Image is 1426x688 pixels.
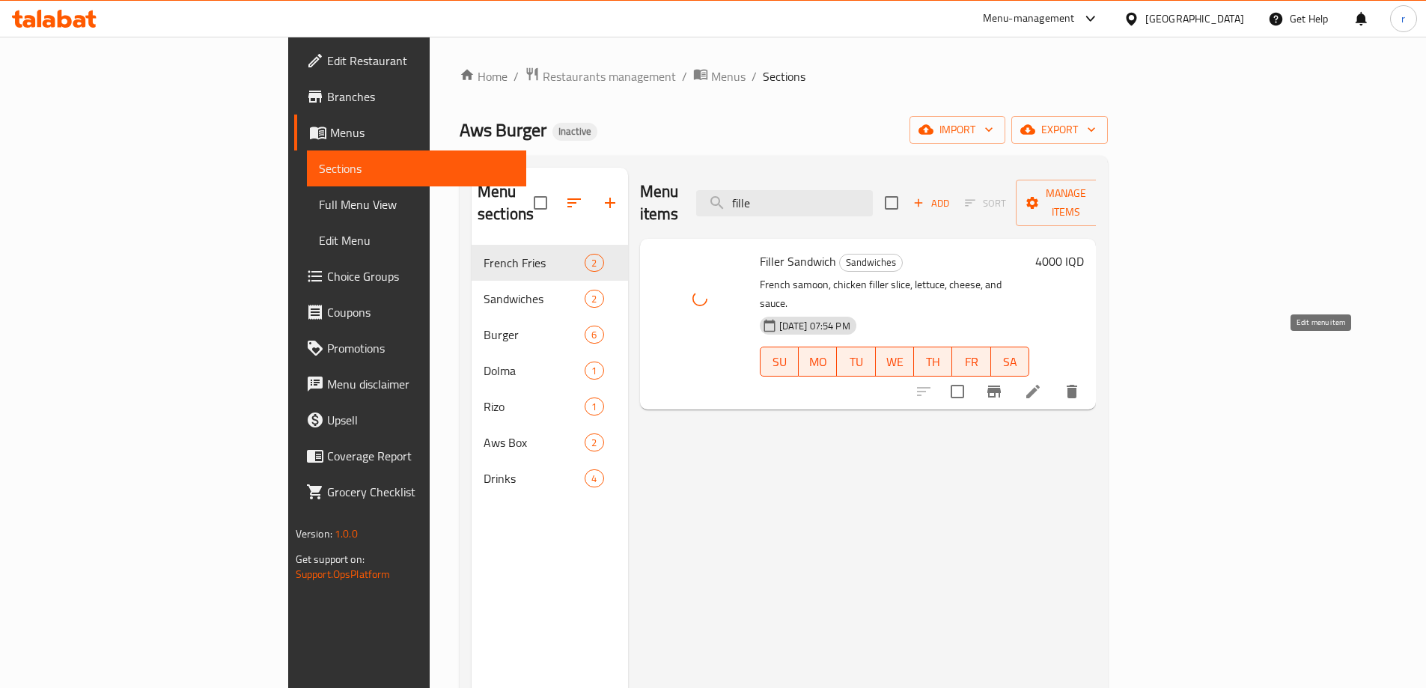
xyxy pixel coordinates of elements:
[327,52,514,70] span: Edit Restaurant
[327,88,514,106] span: Branches
[552,123,597,141] div: Inactive
[460,113,546,147] span: Aws Burger
[760,347,799,377] button: SU
[752,67,757,85] li: /
[876,347,914,377] button: WE
[585,256,603,270] span: 2
[327,303,514,321] span: Coupons
[307,150,526,186] a: Sections
[294,79,526,115] a: Branches
[907,192,955,215] button: Add
[585,326,603,344] div: items
[682,67,687,85] li: /
[472,353,628,389] div: Dolma1
[294,474,526,510] a: Grocery Checklist
[319,195,514,213] span: Full Menu View
[525,67,676,86] a: Restaurants management
[920,351,946,373] span: TH
[585,364,603,378] span: 1
[327,339,514,357] span: Promotions
[294,402,526,438] a: Upsell
[296,564,391,584] a: Support.OpsPlatform
[460,67,1108,86] nav: breadcrumb
[592,185,628,221] button: Add section
[837,347,875,377] button: TU
[327,267,514,285] span: Choice Groups
[585,254,603,272] div: items
[909,116,1005,144] button: import
[805,351,831,373] span: MO
[307,186,526,222] a: Full Menu View
[319,159,514,177] span: Sections
[1145,10,1244,27] div: [GEOGRAPHIC_DATA]
[472,460,628,496] div: Drinks4
[472,317,628,353] div: Burger6
[484,469,585,487] span: Drinks
[640,180,679,225] h2: Menu items
[696,190,873,216] input: search
[1035,251,1084,272] h6: 4000 IQD
[294,330,526,366] a: Promotions
[472,245,628,281] div: French Fries2
[942,376,973,407] span: Select to update
[294,438,526,474] a: Coverage Report
[983,10,1075,28] div: Menu-management
[1401,10,1405,27] span: r
[585,290,603,308] div: items
[294,294,526,330] a: Coupons
[294,366,526,402] a: Menu disclaimer
[585,400,603,414] span: 1
[585,398,603,415] div: items
[327,375,514,393] span: Menu disclaimer
[294,258,526,294] a: Choice Groups
[585,292,603,306] span: 2
[711,67,746,85] span: Menus
[484,326,585,344] div: Burger
[907,192,955,215] span: Add item
[1011,116,1108,144] button: export
[484,290,585,308] span: Sandwiches
[585,433,603,451] div: items
[767,351,793,373] span: SU
[882,351,908,373] span: WE
[773,319,856,333] span: [DATE] 07:54 PM
[484,254,585,272] div: French Fries
[484,398,585,415] span: Rizo
[839,254,903,272] div: Sandwiches
[911,195,951,212] span: Add
[760,250,836,273] span: Filler Sandwich
[914,347,952,377] button: TH
[472,239,628,502] nav: Menu sections
[327,411,514,429] span: Upsell
[843,351,869,373] span: TU
[472,424,628,460] div: Aws Box2
[991,347,1029,377] button: SA
[952,347,990,377] button: FR
[307,222,526,258] a: Edit Menu
[525,187,556,219] span: Select all sections
[976,374,1012,410] button: Branch-specific-item
[585,469,603,487] div: items
[760,275,1030,313] p: French samoon, chicken filler slice, lettuce, cheese, and sauce.
[693,67,746,86] a: Menus
[294,115,526,150] a: Menus
[335,524,358,544] span: 1.0.0
[543,67,676,85] span: Restaurants management
[552,125,597,138] span: Inactive
[921,121,993,139] span: import
[799,347,837,377] button: MO
[296,550,365,569] span: Get support on:
[330,124,514,141] span: Menus
[296,524,332,544] span: Version:
[955,192,1016,215] span: Select section first
[484,433,585,451] span: Aws Box
[472,389,628,424] div: Rizo1
[1023,121,1096,139] span: export
[484,362,585,380] span: Dolma
[319,231,514,249] span: Edit Menu
[1054,374,1090,410] button: delete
